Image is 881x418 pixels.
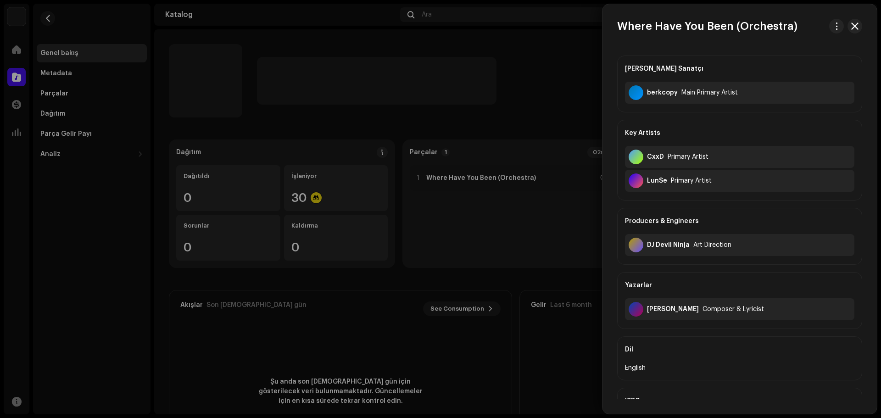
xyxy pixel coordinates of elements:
div: Main Primary Artist [681,89,738,96]
div: Ahmet Can Alyürük [647,306,699,313]
h3: Where Have You Been (Orchestra) [617,19,797,33]
div: Primary Artist [671,177,712,184]
div: Composer & Lyricist [703,306,764,313]
div: Producers & Engineers [625,208,854,234]
div: CxxD [647,153,664,161]
div: Key Artists [625,120,854,146]
div: Art Direction [693,241,731,249]
div: ISRC [625,388,854,414]
div: Lun$e [647,177,667,184]
div: berkcopy [647,89,678,96]
div: Primary Artist [668,153,708,161]
div: [PERSON_NAME] Sanatçı [625,56,854,82]
div: English [625,362,854,373]
div: Yazarlar [625,273,854,298]
div: Dil [625,337,854,362]
div: DJ Devil Ninja [647,241,690,249]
